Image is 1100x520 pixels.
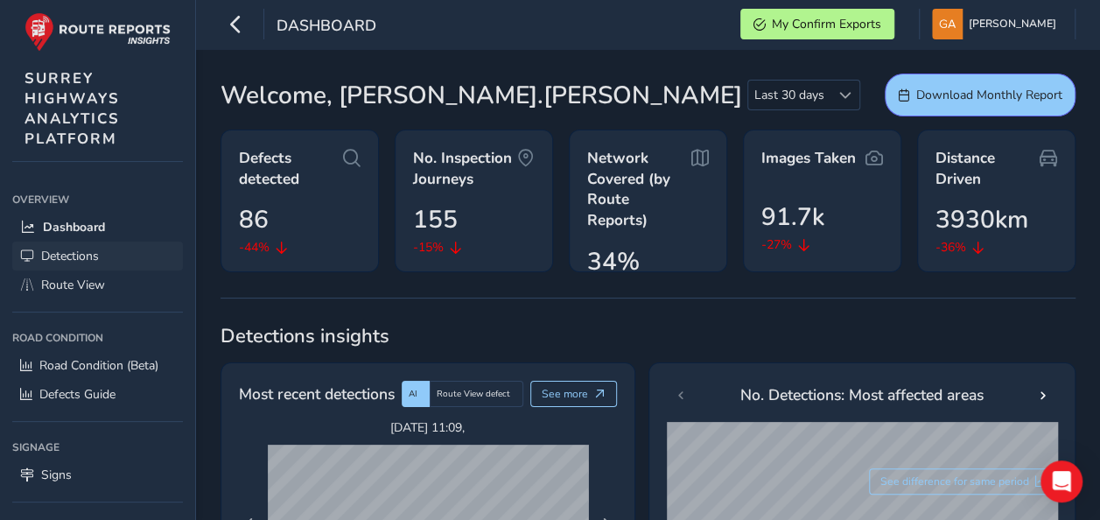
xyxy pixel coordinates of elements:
div: AI [402,381,430,407]
span: Images Taken [761,148,856,169]
span: 155 [413,201,458,238]
div: Open Intercom Messenger [1040,460,1082,502]
button: See difference for same period [869,468,1058,495]
span: Last 30 days [748,81,830,109]
a: Signs [12,460,183,489]
a: Route View [12,271,183,299]
span: Route View defect [437,388,510,400]
span: My Confirm Exports [772,16,881,32]
span: Download Monthly Report [916,87,1062,103]
span: 86 [239,201,269,238]
button: See more [530,381,617,407]
span: Network Covered (by Route Reports) [587,148,691,231]
a: Detections [12,242,183,271]
span: Distance Driven [935,148,1040,189]
div: Signage [12,434,183,460]
span: Defects detected [239,148,343,189]
button: My Confirm Exports [740,9,894,39]
span: Detections insights [221,323,1075,349]
a: Dashboard [12,213,183,242]
span: Dashboard [43,219,105,235]
img: rr logo [25,12,171,52]
span: -15% [413,238,444,256]
div: Overview [12,186,183,213]
div: Road Condition [12,325,183,351]
span: [DATE] 11:09 , [268,419,588,436]
span: Welcome, [PERSON_NAME].[PERSON_NAME] [221,77,742,114]
div: Route View defect [430,381,523,407]
a: Defects Guide [12,380,183,409]
span: Route View [41,277,105,293]
span: No. Inspection Journeys [413,148,517,189]
span: Signs [41,467,72,483]
span: Defects Guide [39,386,116,403]
span: See difference for same period [880,474,1029,488]
button: Download Monthly Report [885,74,1075,116]
a: Road Condition (Beta) [12,351,183,380]
span: No. Detections: Most affected areas [740,383,984,406]
span: 3930km [935,201,1028,238]
button: [PERSON_NAME] [932,9,1062,39]
span: Road Condition (Beta) [39,357,158,374]
span: -36% [935,238,966,256]
span: [PERSON_NAME] [969,9,1056,39]
span: SURREY HIGHWAYS ANALYTICS PLATFORM [25,68,120,149]
span: 91.7k [761,199,824,235]
span: Detections [41,248,99,264]
span: -44% [239,238,270,256]
span: Dashboard [277,15,376,39]
span: AI [409,388,417,400]
span: See more [542,387,588,401]
span: -27% [761,235,792,254]
span: Most recent detections [239,383,395,405]
span: 34% [587,243,640,280]
img: diamond-layout [932,9,963,39]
